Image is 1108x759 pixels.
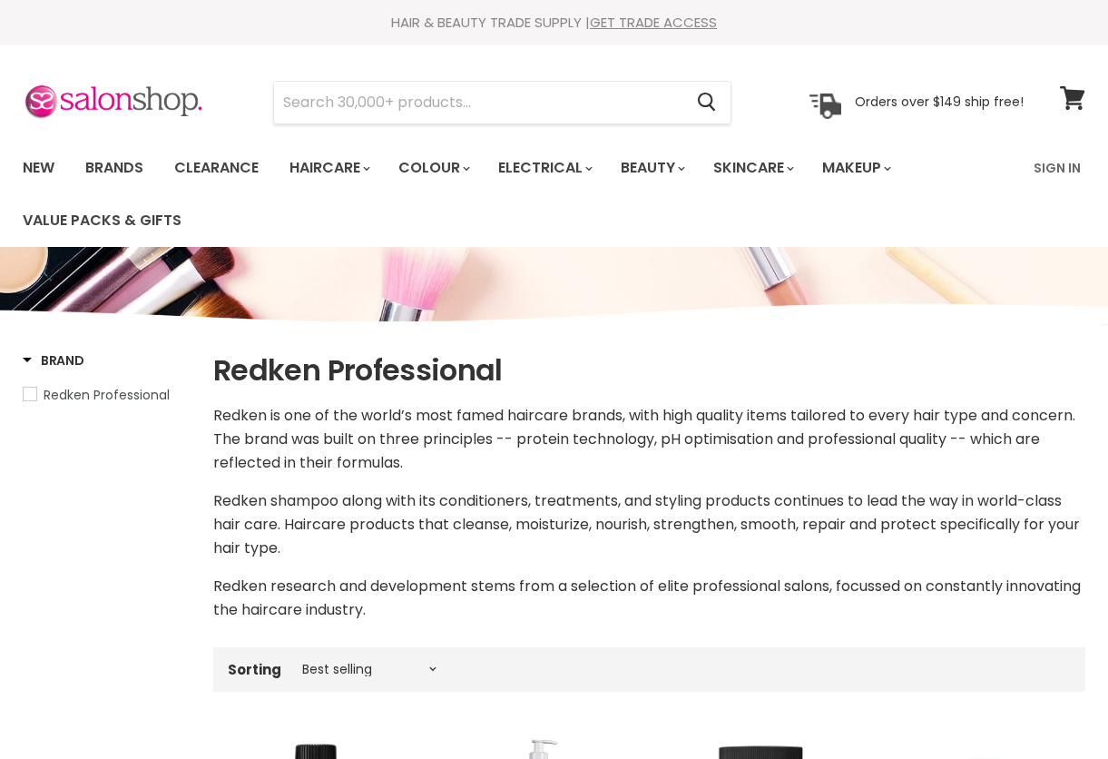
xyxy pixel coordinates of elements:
[385,149,481,187] a: Colour
[273,81,731,124] form: Product
[23,385,191,405] a: Redken Professional
[213,489,1085,560] p: Redken shampoo along with its conditioners, treatments, and styling products continues to lead th...
[700,149,805,187] a: Skincare
[44,386,170,404] span: Redken Professional
[213,351,1085,389] h1: Redken Professional
[590,13,717,32] a: GET TRADE ACCESS
[1023,149,1092,187] a: Sign In
[855,94,1024,110] p: Orders over $149 ship free!
[276,149,381,187] a: Haircare
[809,149,902,187] a: Makeup
[72,149,157,187] a: Brands
[9,149,68,187] a: New
[9,142,1023,247] ul: Main menu
[228,662,281,677] label: Sorting
[607,149,696,187] a: Beauty
[274,82,682,123] input: Search
[485,149,603,187] a: Electrical
[23,351,84,370] h3: Brand
[213,576,1081,620] span: Redken research and development stems from a selection of elite professional salons, focussed on ...
[682,82,730,123] button: Search
[161,149,272,187] a: Clearance
[213,404,1085,475] p: Redken is one of the world’s most famed haircare brands, with high quality items tailored to ever...
[9,202,195,240] a: Value Packs & Gifts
